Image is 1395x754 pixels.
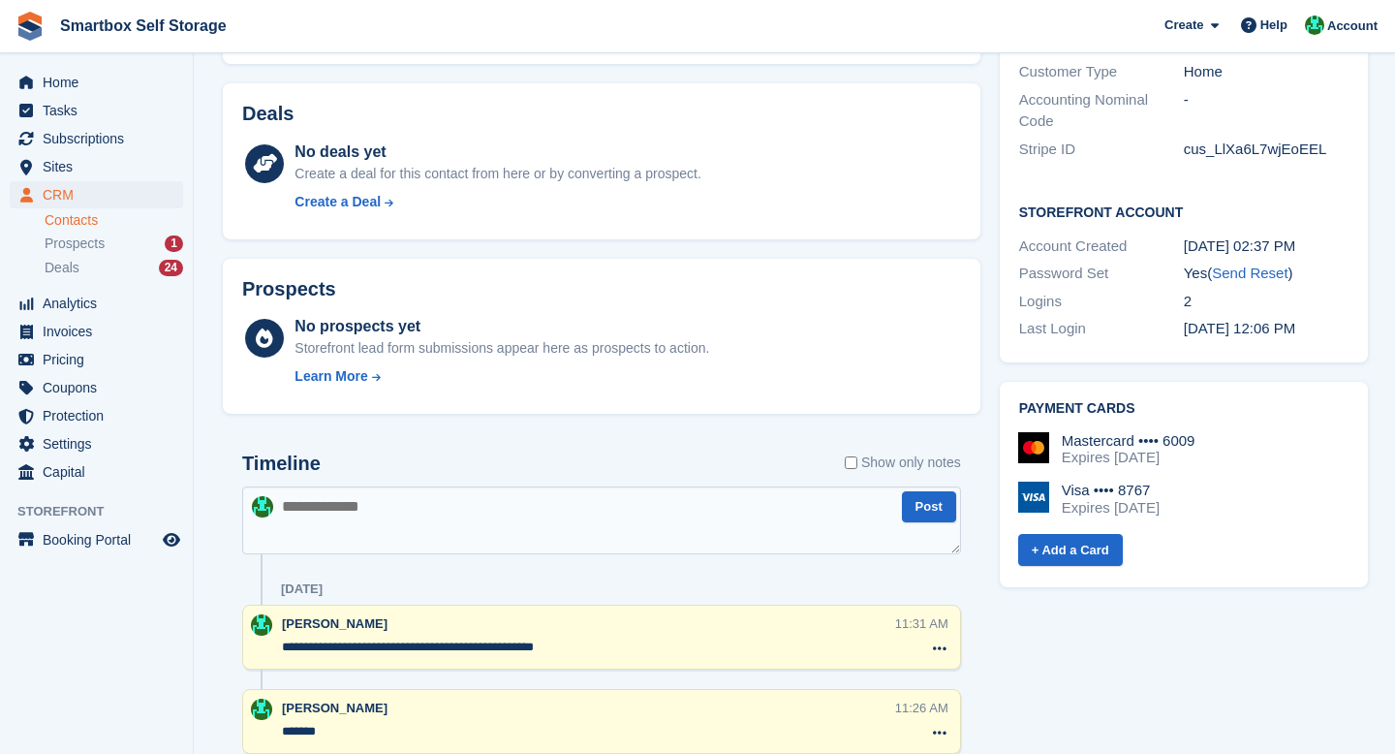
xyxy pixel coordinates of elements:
[281,581,323,597] div: [DATE]
[43,125,159,152] span: Subscriptions
[43,97,159,124] span: Tasks
[1184,139,1348,161] div: cus_LlXa6L7wjEoEEL
[43,181,159,208] span: CRM
[1207,265,1292,281] span: ( )
[10,125,183,152] a: menu
[1019,139,1184,161] div: Stripe ID
[1260,16,1287,35] span: Help
[1184,320,1296,336] time: 2022-05-27 11:06:08 UTC
[1062,449,1195,466] div: Expires [DATE]
[242,103,294,125] h2: Deals
[10,318,183,345] a: menu
[1327,16,1378,36] span: Account
[1019,263,1184,285] div: Password Set
[10,526,183,553] a: menu
[10,69,183,96] a: menu
[1019,61,1184,83] div: Customer Type
[294,315,709,338] div: No prospects yet
[1019,401,1348,417] h2: Payment cards
[1212,265,1287,281] a: Send Reset
[252,496,273,518] img: Elinor Shepherd
[1019,202,1348,221] h2: Storefront Account
[1305,16,1324,35] img: Elinor Shepherd
[43,430,159,457] span: Settings
[1184,263,1348,285] div: Yes
[1018,482,1049,513] img: Visa Logo
[45,235,105,253] span: Prospects
[160,528,183,551] a: Preview store
[1018,534,1123,566] a: + Add a Card
[242,453,321,475] h2: Timeline
[45,234,183,254] a: Prospects 1
[10,458,183,486] a: menu
[1019,291,1184,313] div: Logins
[43,318,159,345] span: Invoices
[10,374,183,401] a: menu
[43,402,159,429] span: Protection
[1019,318,1184,340] div: Last Login
[43,69,159,96] span: Home
[45,211,183,230] a: Contacts
[10,346,183,373] a: menu
[43,290,159,317] span: Analytics
[1164,16,1203,35] span: Create
[1184,291,1348,313] div: 2
[43,526,159,553] span: Booking Portal
[52,10,234,42] a: Smartbox Self Storage
[1184,61,1348,83] div: Home
[1062,432,1195,450] div: Mastercard •••• 6009
[10,290,183,317] a: menu
[282,616,387,631] span: [PERSON_NAME]
[242,278,336,300] h2: Prospects
[1062,499,1160,517] div: Expires [DATE]
[159,260,183,276] div: 24
[294,366,709,387] a: Learn More
[294,366,367,387] div: Learn More
[17,502,193,521] span: Storefront
[1184,236,1348,258] div: [DATE] 02:37 PM
[1184,89,1348,133] div: -
[43,374,159,401] span: Coupons
[902,491,956,523] button: Post
[294,192,381,212] div: Create a Deal
[251,614,272,636] img: Elinor Shepherd
[10,153,183,180] a: menu
[294,164,700,184] div: Create a deal for this contact from here or by converting a prospect.
[45,258,183,278] a: Deals 24
[294,338,709,359] div: Storefront lead form submissions appear here as prospects to action.
[10,402,183,429] a: menu
[45,259,79,277] span: Deals
[294,141,700,164] div: No deals yet
[895,614,948,633] div: 11:31 AM
[15,12,45,41] img: stora-icon-8386f47178a22dfd0bd8f6a31ec36ba5ce8667c1dd55bd0f319d3a0aa187defe.svg
[1062,482,1160,499] div: Visa •••• 8767
[1019,236,1184,258] div: Account Created
[43,153,159,180] span: Sites
[10,181,183,208] a: menu
[1019,89,1184,133] div: Accounting Nominal Code
[294,192,700,212] a: Create a Deal
[43,346,159,373] span: Pricing
[1018,432,1049,463] img: Mastercard Logo
[43,458,159,486] span: Capital
[895,699,948,717] div: 11:26 AM
[10,97,183,124] a: menu
[251,699,272,720] img: Elinor Shepherd
[10,430,183,457] a: menu
[165,236,183,252] div: 1
[845,453,857,473] input: Show only notes
[845,453,961,473] label: Show only notes
[282,701,387,715] span: [PERSON_NAME]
